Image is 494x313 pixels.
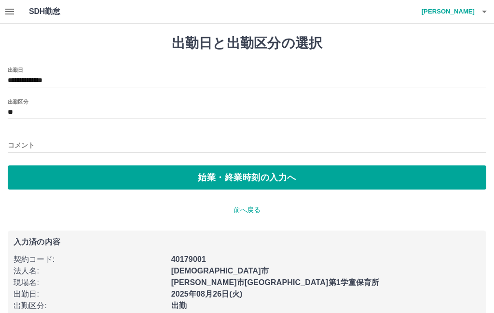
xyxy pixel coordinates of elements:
[171,301,187,310] b: 出勤
[14,288,165,300] p: 出勤日 :
[171,290,243,298] b: 2025年08月26日(火)
[8,165,486,190] button: 始業・終業時刻の入力へ
[14,238,480,246] p: 入力済の内容
[14,265,165,277] p: 法人名 :
[171,267,269,275] b: [DEMOGRAPHIC_DATA]市
[171,278,380,286] b: [PERSON_NAME]市[GEOGRAPHIC_DATA]第1学童保育所
[14,277,165,288] p: 現場名 :
[14,254,165,265] p: 契約コード :
[8,66,23,73] label: 出勤日
[8,98,28,105] label: 出勤区分
[171,255,206,263] b: 40179001
[14,300,165,312] p: 出勤区分 :
[8,205,486,215] p: 前へ戻る
[8,35,486,52] h1: 出勤日と出勤区分の選択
